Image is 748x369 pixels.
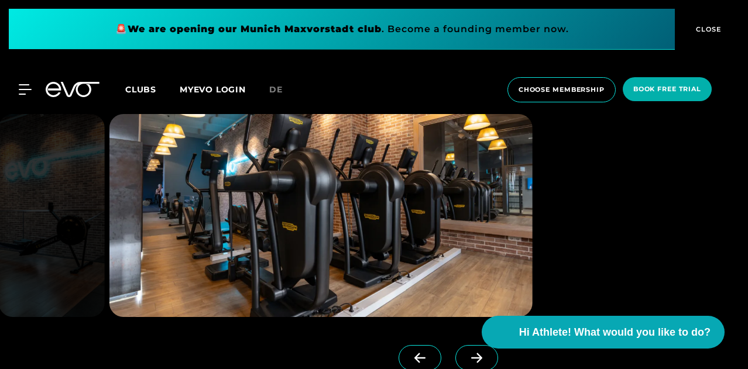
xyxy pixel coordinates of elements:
[504,77,619,102] a: choose membership
[482,316,725,349] button: Hi Athlete! What would you like to do?
[633,84,701,94] span: book free trial
[619,77,715,102] a: book free trial
[109,114,533,317] img: evofitness
[675,9,739,50] button: CLOSE
[269,83,297,96] a: de
[519,325,711,340] span: Hi Athlete! What would you like to do?
[269,84,283,95] span: de
[519,85,605,95] span: choose membership
[180,84,246,95] a: MYEVO LOGIN
[125,84,156,95] span: Clubs
[693,24,722,35] span: CLOSE
[125,84,180,95] a: Clubs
